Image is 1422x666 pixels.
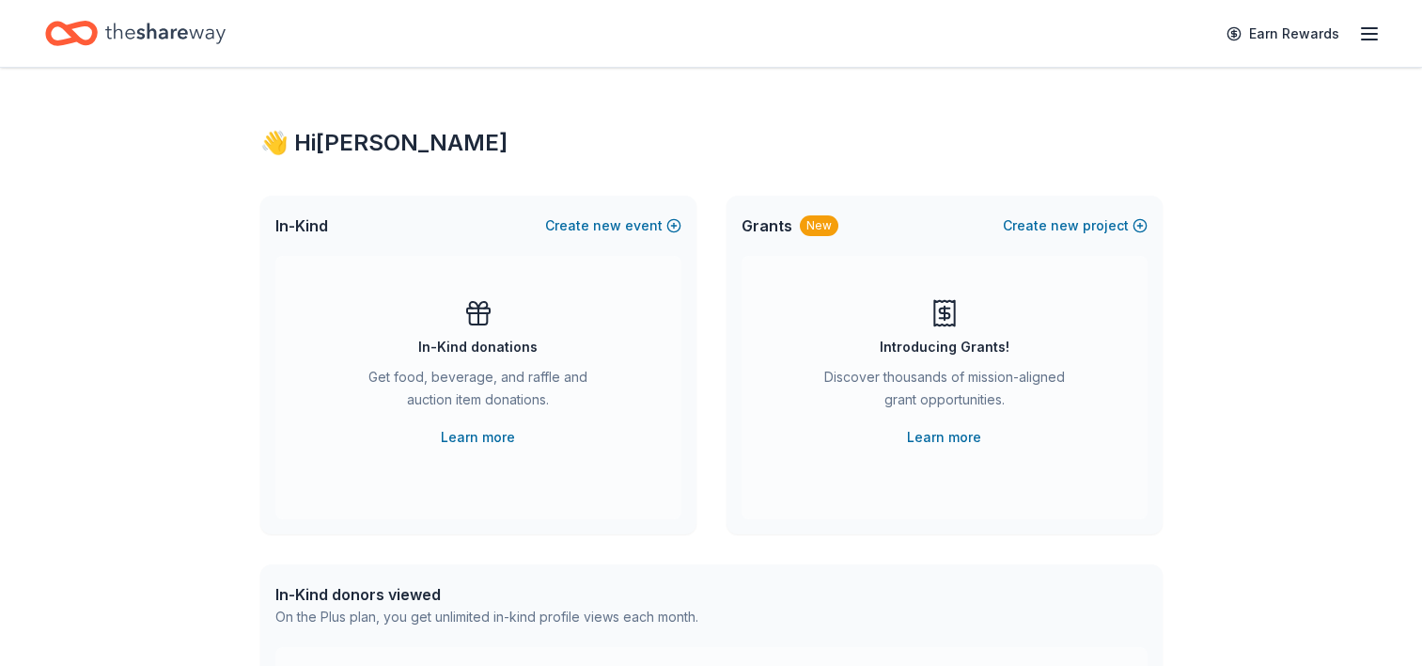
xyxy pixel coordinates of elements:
div: Introducing Grants! [880,336,1009,358]
a: Earn Rewards [1215,17,1351,51]
a: Learn more [907,426,981,449]
button: Createnewevent [545,214,681,237]
div: On the Plus plan, you get unlimited in-kind profile views each month. [275,606,698,628]
div: In-Kind donors viewed [275,583,698,606]
div: Discover thousands of mission-aligned grant opportunities. [817,366,1072,419]
span: Grants [742,214,792,237]
button: Createnewproject [1003,214,1148,237]
div: New [800,215,838,236]
span: new [593,214,621,237]
div: In-Kind donations [418,336,538,358]
div: 👋 Hi [PERSON_NAME] [260,128,1163,158]
span: new [1051,214,1079,237]
a: Home [45,11,226,55]
span: In-Kind [275,214,328,237]
a: Learn more [441,426,515,449]
div: Get food, beverage, and raffle and auction item donations. [351,366,606,419]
